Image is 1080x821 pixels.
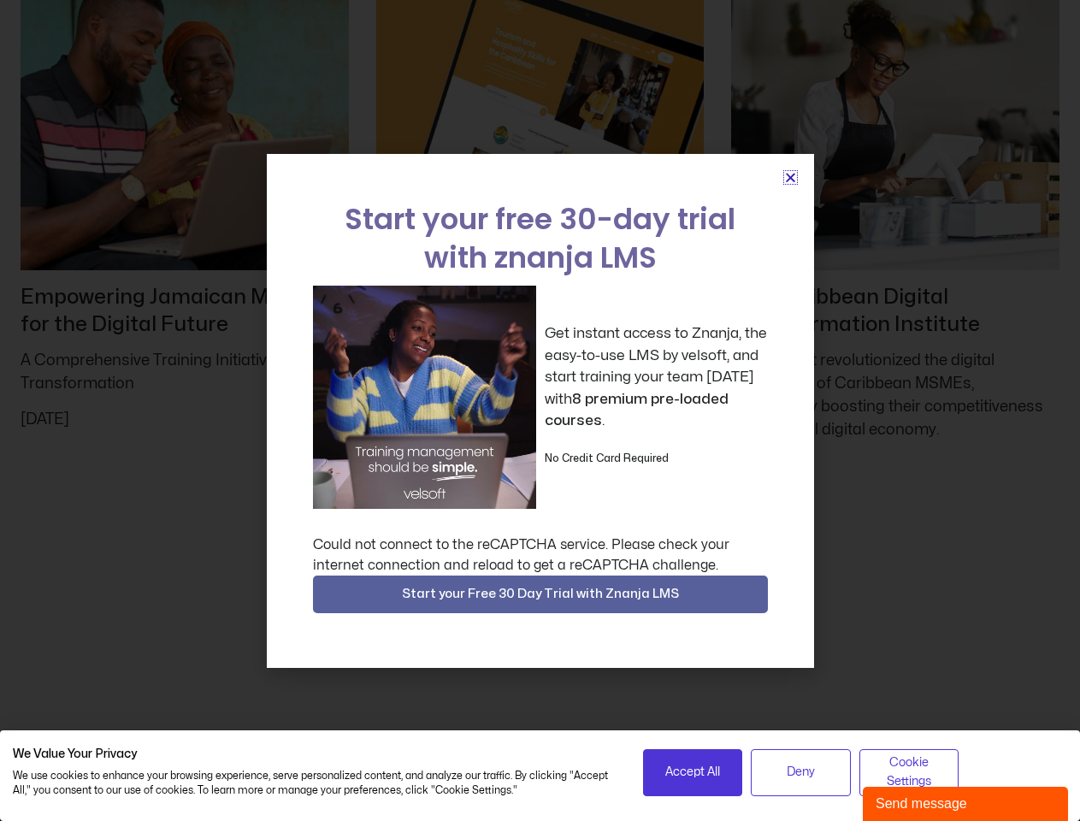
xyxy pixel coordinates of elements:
span: Accept All [665,763,720,782]
span: Cookie Settings [870,753,948,792]
div: Could not connect to the reCAPTCHA service. Please check your internet connection and reload to g... [313,535,768,576]
a: Close [784,171,797,184]
p: Get instant access to Znanja, the easy-to-use LMS by velsoft, and start training your team [DATE]... [545,322,768,432]
iframe: chat widget [863,783,1071,821]
h2: We Value Your Privacy [13,747,617,762]
p: We use cookies to enhance your browsing experience, serve personalized content, and analyze our t... [13,769,617,798]
button: Adjust cookie preferences [859,749,959,796]
img: a woman sitting at her laptop dancing [313,286,536,509]
span: Start your Free 30 Day Trial with Znanja LMS [402,584,679,605]
strong: 8 premium pre-loaded courses [545,392,729,428]
h2: Start your free 30-day trial with znanja LMS [313,200,768,277]
button: Accept all cookies [643,749,743,796]
strong: No Credit Card Required [545,453,669,464]
button: Deny all cookies [751,749,851,796]
span: Deny [787,763,815,782]
button: Start your Free 30 Day Trial with Znanja LMS [313,576,768,613]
